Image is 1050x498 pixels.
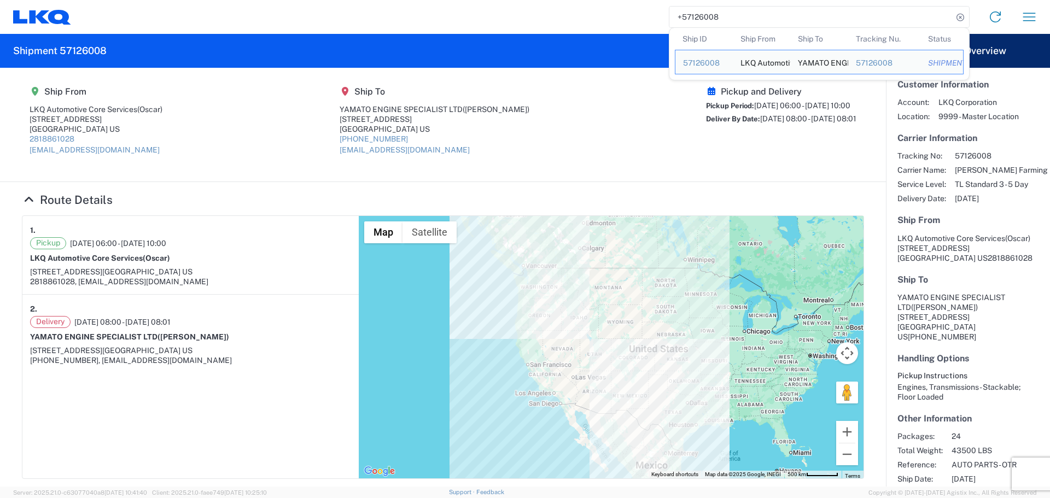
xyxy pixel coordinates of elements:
strong: 1. [30,224,36,237]
span: [DATE] 08:00 - [DATE] 08:01 [760,114,856,123]
div: [GEOGRAPHIC_DATA] US [30,124,162,134]
span: (Oscar) [1005,234,1030,243]
span: [STREET_ADDRESS] [897,244,970,253]
span: (Oscar) [137,105,162,114]
span: 57126008 [955,151,1048,161]
button: Map Scale: 500 km per 55 pixels [784,471,842,478]
span: Server: 2025.21.0-c63077040a8 [13,489,147,496]
span: Location: [897,112,930,121]
th: Status [920,28,964,50]
span: [GEOGRAPHIC_DATA] US [102,267,192,276]
div: 57126008 [683,58,725,68]
strong: LKQ Automotive Core Services [30,254,170,262]
h5: Pickup and Delivery [706,86,856,97]
button: Zoom out [836,443,858,465]
span: [PHONE_NUMBER] [908,332,976,341]
strong: YAMATO ENGINE SPECIALIST LTD [30,332,229,341]
div: Engines, Transmissions - Stackable; Floor Loaded [897,382,1039,402]
span: Delivery [30,316,71,328]
div: YAMATO ENGINE SPECIALIST LTD [340,104,529,114]
a: Terms [845,473,860,479]
a: [EMAIL_ADDRESS][DOMAIN_NAME] [30,145,160,154]
h6: Pickup Instructions [897,371,1039,380]
div: LKQ Automotive Core Services [30,104,162,114]
span: Account: [897,97,930,107]
span: 43500 LBS [952,446,1045,455]
span: Client: 2025.21.0-faee749 [152,489,267,496]
span: Pickup Period: [706,102,754,110]
span: [DATE] [955,194,1048,203]
a: Feedback [476,489,504,495]
span: Tracking No: [897,151,946,161]
h5: Ship To [340,86,529,97]
span: [DATE] 06:00 - [DATE] 10:00 [70,238,166,248]
div: 57126008 [856,58,913,68]
h5: Carrier Information [897,133,1039,143]
h5: Ship From [30,86,162,97]
button: Drag Pegman onto the map to open Street View [836,382,858,403]
span: 9999 - Master Location [938,112,1019,121]
span: Packages: [897,431,943,441]
button: Zoom in [836,421,858,443]
a: Hide Details [22,193,113,207]
span: 2818861028 [988,254,1032,262]
div: SHIPMENT_STATUS_PIPE.SHIPMENT_STATUS.BOOK [928,58,955,68]
span: [STREET_ADDRESS] [30,267,102,276]
div: [PHONE_NUMBER], [EMAIL_ADDRESS][DOMAIN_NAME] [30,355,351,365]
span: TL Standard 3 - 5 Day [955,179,1048,189]
button: Keyboard shortcuts [651,471,698,478]
h5: Other Information [897,413,1039,424]
th: Ship To [790,28,848,50]
a: [EMAIL_ADDRESS][DOMAIN_NAME] [340,145,470,154]
span: ([PERSON_NAME]) [157,332,229,341]
span: ([PERSON_NAME]) [911,303,978,312]
span: Ship Date: [897,474,943,484]
span: [GEOGRAPHIC_DATA] US [102,346,192,355]
span: [STREET_ADDRESS] [30,346,102,355]
a: Open this area in Google Maps (opens a new window) [361,464,398,478]
div: [GEOGRAPHIC_DATA] US [340,124,529,134]
span: (Oscar) [143,254,170,262]
div: YAMATO ENGINE SPECIALIST LTD [798,50,841,74]
span: 500 km [787,471,806,477]
span: YAMATO ENGINE SPECIALIST LTD [STREET_ADDRESS] [897,293,1005,321]
span: [DATE] [952,474,1045,484]
span: Deliver By Date: [706,115,760,123]
button: Show satellite imagery [402,221,457,243]
span: Map data ©2025 Google, INEGI [705,471,781,477]
h5: Ship From [897,215,1039,225]
address: [GEOGRAPHIC_DATA] US [897,292,1039,342]
span: [DATE] 10:41:40 [104,489,147,496]
a: Support [449,489,476,495]
button: Show street map [364,221,402,243]
h2: Shipment 57126008 [13,44,107,57]
a: 2818861028 [30,134,74,143]
th: Ship ID [675,28,733,50]
span: [DATE] 06:00 - [DATE] 10:00 [754,101,850,110]
span: AUTO PARTS - OTR [952,460,1045,470]
button: Map camera controls [836,342,858,364]
span: Carrier Name: [897,165,946,175]
span: Pickup [30,237,66,249]
span: [PERSON_NAME] Farming [955,165,1048,175]
span: Delivery Date: [897,194,946,203]
div: LKQ Automotive Core Services [740,50,783,74]
span: 24 [952,431,1045,441]
strong: 2. [30,302,37,316]
span: LKQ Corporation [938,97,1019,107]
span: [DATE] 08:00 - [DATE] 08:01 [74,317,171,327]
th: Ship From [733,28,791,50]
h5: Customer Information [897,79,1039,90]
h5: Handling Options [897,353,1039,364]
address: [GEOGRAPHIC_DATA] US [897,233,1039,263]
span: ([PERSON_NAME]) [463,105,529,114]
th: Tracking Nu. [848,28,920,50]
span: LKQ Automotive Core Services [897,234,1005,243]
span: [DATE] 10:25:10 [224,489,267,496]
div: [STREET_ADDRESS] [30,114,162,124]
span: Total Weight: [897,446,943,455]
input: Shipment, tracking or reference number [669,7,953,27]
table: Search Results [675,28,969,80]
div: 2818861028, [EMAIL_ADDRESS][DOMAIN_NAME] [30,277,351,286]
img: Google [361,464,398,478]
